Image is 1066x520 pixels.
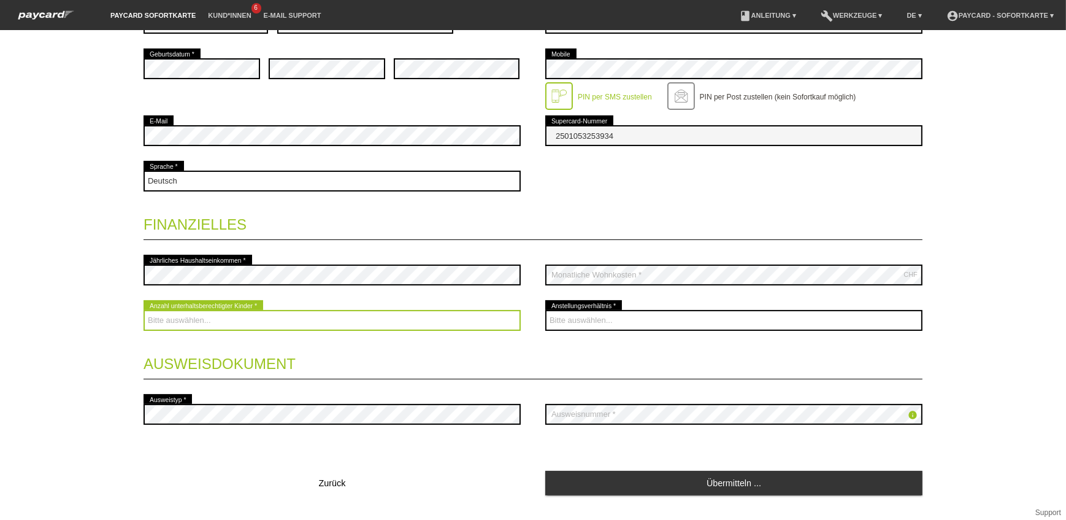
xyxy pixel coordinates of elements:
[144,343,922,379] legend: Ausweisdokument
[739,10,751,22] i: book
[258,12,328,19] a: E-Mail Support
[901,12,928,19] a: DE ▾
[319,478,346,488] span: Zurück
[733,12,802,19] a: bookAnleitung ▾
[815,12,889,19] a: buildWerkzeuge ▾
[821,10,833,22] i: build
[908,410,918,420] i: info
[251,3,261,14] span: 6
[12,9,80,21] img: paycard Sofortkarte
[908,411,918,422] a: info
[700,93,856,101] label: PIN per Post zustellen (kein Sofortkauf möglich)
[1035,508,1061,517] a: Support
[946,10,959,22] i: account_circle
[12,14,80,23] a: paycard Sofortkarte
[903,271,918,278] div: CHF
[144,471,521,495] button: Zurück
[144,204,922,240] legend: Finanzielles
[940,12,1060,19] a: account_circlepaycard - Sofortkarte ▾
[545,471,922,495] a: Übermitteln ...
[202,12,257,19] a: Kund*innen
[104,12,202,19] a: paycard Sofortkarte
[578,93,652,101] label: PIN per SMS zustellen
